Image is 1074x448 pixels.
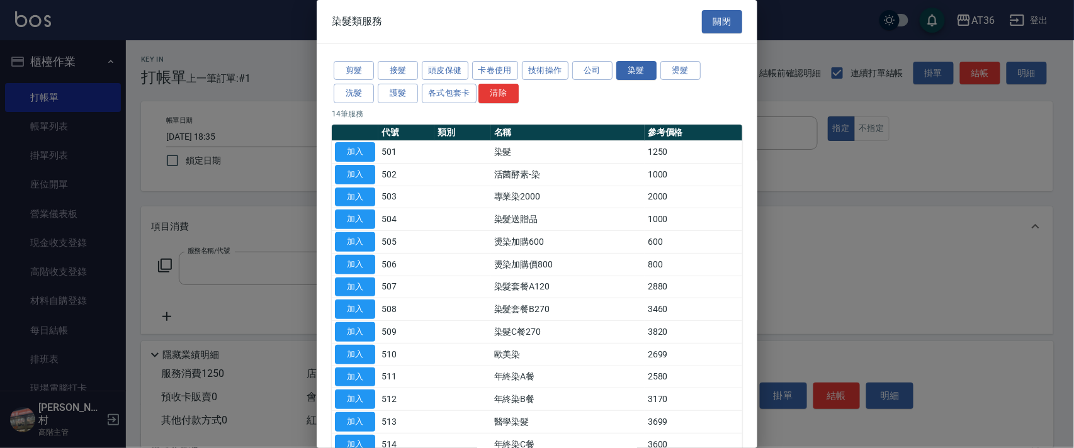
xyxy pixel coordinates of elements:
[491,141,645,164] td: 染髮
[378,186,434,208] td: 503
[645,276,742,298] td: 2880
[491,125,645,141] th: 名稱
[334,84,374,103] button: 洗髮
[645,321,742,344] td: 3820
[472,61,519,81] button: 卡卷使用
[491,163,645,186] td: 活菌酵素-染
[434,125,490,141] th: 類別
[572,61,613,81] button: 公司
[335,322,375,342] button: 加入
[491,343,645,366] td: 歐美染
[335,367,375,387] button: 加入
[335,255,375,274] button: 加入
[491,253,645,276] td: 燙染加購價800
[378,388,434,411] td: 512
[378,141,434,164] td: 501
[491,208,645,231] td: 染髮送贈品
[645,141,742,164] td: 1250
[378,411,434,434] td: 513
[335,165,375,184] button: 加入
[491,411,645,434] td: 醫學染髮
[616,61,657,81] button: 染髮
[491,231,645,254] td: 燙染加購600
[645,298,742,321] td: 3460
[491,388,645,411] td: 年終染B餐
[335,188,375,207] button: 加入
[491,276,645,298] td: 染髮套餐A120
[645,163,742,186] td: 1000
[422,61,468,81] button: 頭皮保健
[335,210,375,229] button: 加入
[335,389,375,409] button: 加入
[645,411,742,434] td: 3699
[378,321,434,344] td: 509
[378,231,434,254] td: 505
[645,208,742,231] td: 1000
[491,186,645,208] td: 專業染2000
[378,298,434,321] td: 508
[378,276,434,298] td: 507
[645,186,742,208] td: 2000
[702,10,742,33] button: 關閉
[378,253,434,276] td: 506
[335,232,375,252] button: 加入
[660,61,701,81] button: 燙髮
[335,142,375,162] button: 加入
[335,412,375,432] button: 加入
[645,231,742,254] td: 600
[335,300,375,319] button: 加入
[645,125,742,141] th: 參考價格
[378,366,434,388] td: 511
[378,125,434,141] th: 代號
[645,388,742,411] td: 3170
[491,321,645,344] td: 染髮C餐270
[478,84,519,103] button: 清除
[378,343,434,366] td: 510
[378,61,418,81] button: 接髮
[491,366,645,388] td: 年終染A餐
[334,61,374,81] button: 剪髮
[332,15,382,28] span: 染髮類服務
[422,84,477,103] button: 各式包套卡
[491,298,645,321] td: 染髮套餐B270
[378,163,434,186] td: 502
[645,343,742,366] td: 2699
[378,208,434,231] td: 504
[332,108,742,120] p: 14 筆服務
[645,253,742,276] td: 800
[335,277,375,297] button: 加入
[645,366,742,388] td: 2580
[378,84,418,103] button: 護髮
[335,345,375,364] button: 加入
[522,61,568,81] button: 技術操作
